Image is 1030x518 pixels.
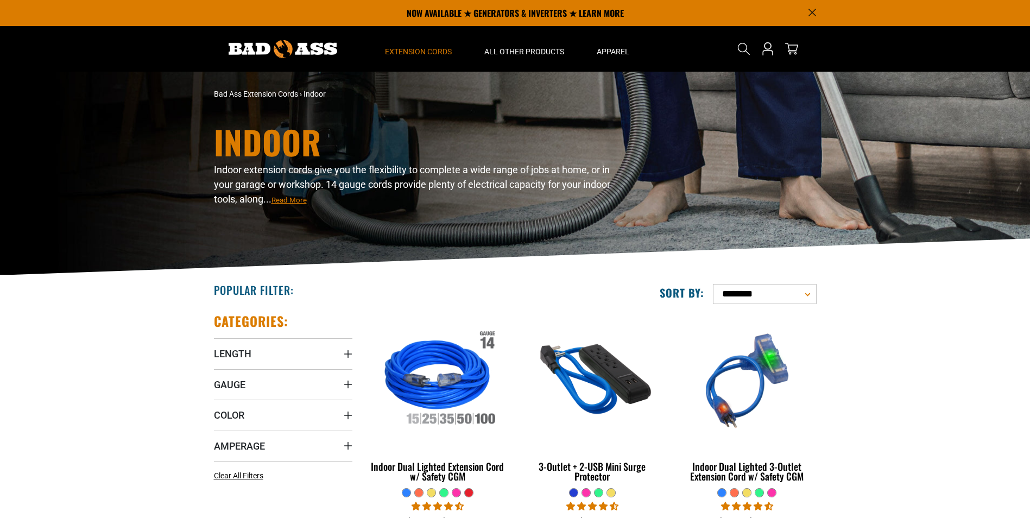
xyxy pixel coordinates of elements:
[385,47,452,56] span: Extension Cords
[304,90,326,98] span: Indoor
[721,501,773,511] span: 4.33 stars
[214,348,251,360] span: Length
[412,501,464,511] span: 4.40 stars
[214,283,294,297] h2: Popular Filter:
[660,286,704,300] label: Sort by:
[369,318,506,443] img: Indoor Dual Lighted Extension Cord w/ Safety CGM
[214,89,610,100] nav: breadcrumbs
[484,47,564,56] span: All Other Products
[214,431,352,461] summary: Amperage
[678,462,816,481] div: Indoor Dual Lighted 3-Outlet Extension Cord w/ Safety CGM
[214,400,352,430] summary: Color
[214,409,244,421] span: Color
[214,338,352,369] summary: Length
[214,471,263,480] span: Clear All Filters
[214,378,245,391] span: Gauge
[369,313,507,488] a: Indoor Dual Lighted Extension Cord w/ Safety CGM Indoor Dual Lighted Extension Cord w/ Safety CGM
[679,318,816,443] img: blue
[229,40,337,58] img: Bad Ass Extension Cords
[523,313,661,488] a: blue 3-Outlet + 2-USB Mini Surge Protector
[214,90,298,98] a: Bad Ass Extension Cords
[214,369,352,400] summary: Gauge
[214,313,289,330] h2: Categories:
[271,196,307,204] span: Read More
[597,47,629,56] span: Apparel
[214,164,610,205] span: Indoor extension cords give you the flexibility to complete a wide range of jobs at home, or in y...
[214,470,268,482] a: Clear All Filters
[214,125,610,158] h1: Indoor
[580,26,646,72] summary: Apparel
[523,462,661,481] div: 3-Outlet + 2-USB Mini Surge Protector
[566,501,618,511] span: 4.36 stars
[300,90,302,98] span: ›
[214,440,265,452] span: Amperage
[735,40,753,58] summary: Search
[369,462,507,481] div: Indoor Dual Lighted Extension Cord w/ Safety CGM
[468,26,580,72] summary: All Other Products
[678,313,816,488] a: blue Indoor Dual Lighted 3-Outlet Extension Cord w/ Safety CGM
[369,26,468,72] summary: Extension Cords
[524,318,661,443] img: blue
